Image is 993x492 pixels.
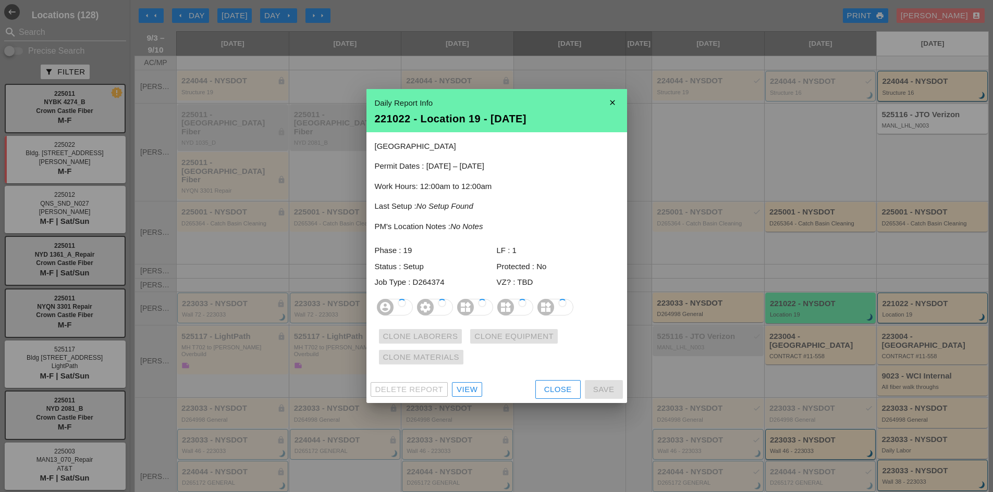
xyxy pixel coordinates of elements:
p: [GEOGRAPHIC_DATA] [375,141,619,153]
p: Work Hours: 12:00am to 12:00am [375,181,619,193]
i: No Setup Found [416,201,473,210]
i: widgets [497,299,514,316]
p: PM's Location Notes : [375,221,619,233]
p: Permit Dates : [DATE] – [DATE] [375,160,619,172]
p: Last Setup : [375,200,619,212]
i: account_circle [377,299,394,316]
i: settings [417,299,434,316]
div: Phase : 19 [375,245,497,257]
div: Status : Setup [375,261,497,273]
i: No Notes [450,222,483,231]
div: Close [544,384,572,396]
button: Close [535,380,581,399]
div: Daily Report Info [375,97,619,109]
div: Protected : No [497,261,619,273]
i: close [602,92,623,113]
i: widgets [537,299,554,316]
a: View [452,382,482,397]
div: Job Type : D264374 [375,276,497,288]
div: 221022 - Location 19 - [DATE] [375,113,619,124]
div: VZ? : TBD [497,276,619,288]
i: widgets [457,299,474,316]
div: LF : 1 [497,245,619,257]
div: View [457,384,477,396]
